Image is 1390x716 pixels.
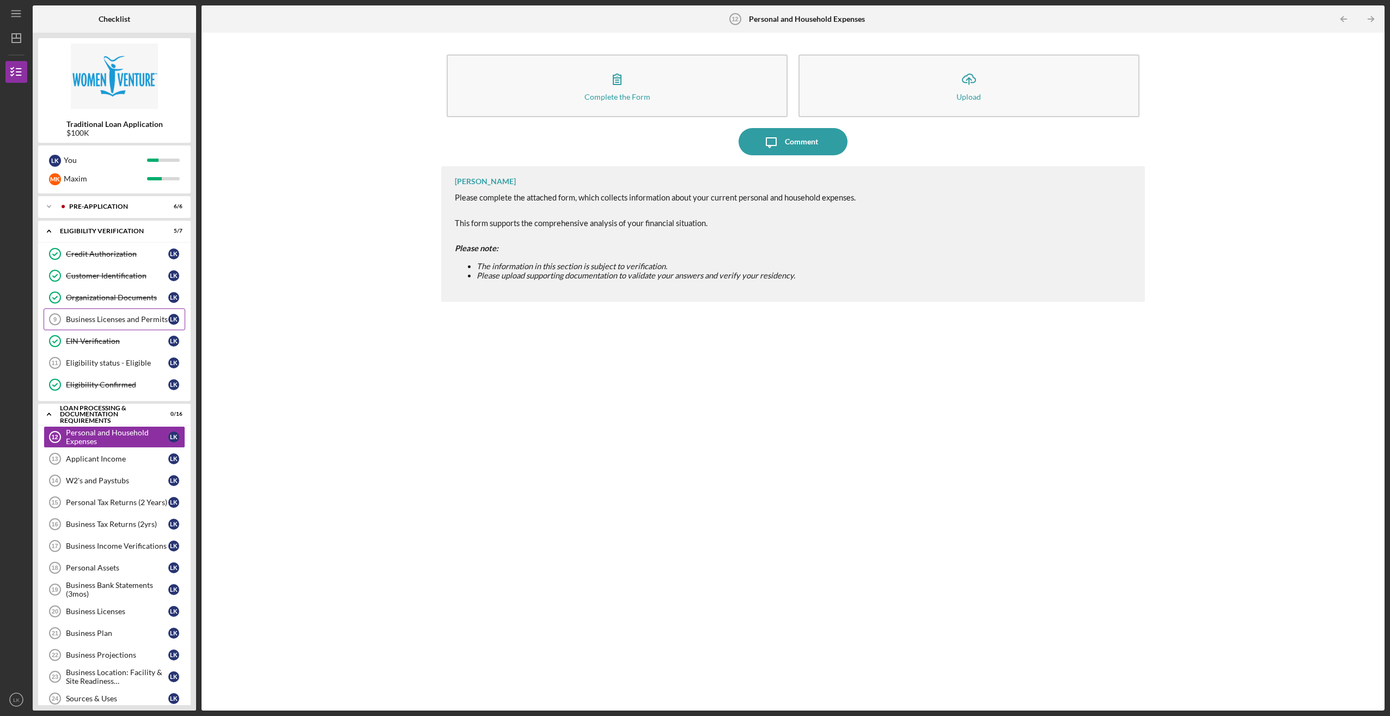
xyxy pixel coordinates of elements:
div: L K [168,628,179,639]
div: 5 / 7 [163,228,182,234]
a: 24Sources & UsesLK [44,688,185,709]
button: Complete the Form [447,54,788,117]
div: Business Income Verifications [66,542,168,550]
div: L K [168,453,179,464]
div: Business Plan [66,629,168,638]
div: Loan Processing & Documentation Requirements [60,405,155,424]
div: L K [168,541,179,551]
span: Please upload supporting documentation to validate your answers and verify your residency. [477,271,795,280]
tspan: 18 [51,565,58,571]
div: W2's and Paystubs [66,476,168,485]
tspan: 24 [52,695,59,702]
div: L K [168,562,179,573]
div: Organizational Documents [66,293,168,302]
tspan: 19 [51,586,58,593]
tspan: 23 [52,673,58,680]
b: Checklist [99,15,130,23]
div: Business Location: Facility & Site Readiness Documentation [66,668,168,685]
div: Eligibility status - Eligible [66,359,168,367]
b: Personal and Household Expenses [749,15,865,23]
div: Eligibility Confirmed [66,380,168,389]
div: EIN Verification [66,337,168,345]
div: Personal Tax Returns (2 Years) [66,498,168,507]
div: 6 / 6 [163,203,182,210]
div: Comment [785,128,818,155]
tspan: 11 [51,360,58,366]
a: 20Business LicensesLK [44,600,185,622]
span: This form supports the comprehensive analysis of your financial situation. [455,219,708,228]
a: Eligibility ConfirmedLK [44,374,185,396]
div: Customer Identification [66,271,168,280]
span: The information in this section is subject to verification. [477,262,667,271]
div: Sources & Uses [66,694,168,703]
a: 14W2's and PaystubsLK [44,470,185,492]
a: 19Business Bank Statements (3mos)LK [44,579,185,600]
div: L K [168,270,179,281]
a: Credit AuthorizationLK [44,243,185,265]
button: Upload [798,54,1139,117]
tspan: 15 [51,499,58,506]
div: L K [168,497,179,508]
img: Product logo [38,44,191,109]
div: L K [168,519,179,530]
a: 23Business Location: Facility & Site Readiness DocumentationLK [44,666,185,688]
a: 21Business PlanLK [44,622,185,644]
a: 13Applicant IncomeLK [44,448,185,470]
b: Traditional Loan Application [66,120,163,129]
div: Eligibility Verification [60,228,155,234]
div: L K [168,475,179,486]
a: 22Business ProjectionsLK [44,644,185,666]
button: Comment [739,128,848,155]
div: Maxim [64,169,147,188]
div: L K [168,650,179,660]
div: L K [168,693,179,704]
div: L K [49,155,61,167]
div: L K [168,379,179,390]
tspan: 17 [51,543,58,549]
a: 15Personal Tax Returns (2 Years)LK [44,492,185,513]
a: 11Eligibility status - EligibleLK [44,352,185,374]
div: Business Tax Returns (2yrs) [66,520,168,529]
div: $100K [66,129,163,137]
tspan: 14 [51,477,58,484]
a: Customer IdentificationLK [44,265,185,287]
div: L K [168,248,179,259]
div: Business Licenses [66,607,168,616]
div: Complete the Form [584,93,650,101]
a: EIN VerificationLK [44,330,185,352]
a: 9Business Licenses and PermitsLK [44,308,185,330]
div: Credit Authorization [66,250,168,258]
div: Business Projections [66,651,168,659]
a: 18Personal AssetsLK [44,557,185,579]
tspan: 16 [51,521,58,527]
div: Personal Assets [66,563,168,572]
div: Personal and Household Expenses [66,428,168,446]
div: Upload [956,93,981,101]
strong: Please note: [455,244,498,253]
text: LK [13,697,20,703]
tspan: 22 [52,652,58,658]
div: L K [168,314,179,325]
tspan: 21 [52,630,58,636]
tspan: 20 [52,608,58,615]
a: 17Business Income VerificationsLK [44,535,185,557]
tspan: 9 [53,316,57,323]
div: L K [168,357,179,368]
div: 0 / 16 [163,411,182,417]
div: L K [168,336,179,347]
div: M K [49,173,61,185]
a: 16Business Tax Returns (2yrs)LK [44,513,185,535]
div: L K [168,584,179,595]
a: Organizational DocumentsLK [44,287,185,308]
a: 12Personal and Household ExpensesLK [44,426,185,448]
div: Business Licenses and Permits [66,315,168,324]
tspan: 12 [731,16,738,22]
div: [PERSON_NAME] [455,177,516,186]
div: L K [168,606,179,617]
div: L K [168,671,179,682]
div: Applicant Income [66,454,168,463]
div: L K [168,432,179,442]
div: You [64,151,147,169]
span: Please complete the attached form, which collects information about your current personal and hou... [455,193,856,202]
tspan: 13 [51,456,58,462]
